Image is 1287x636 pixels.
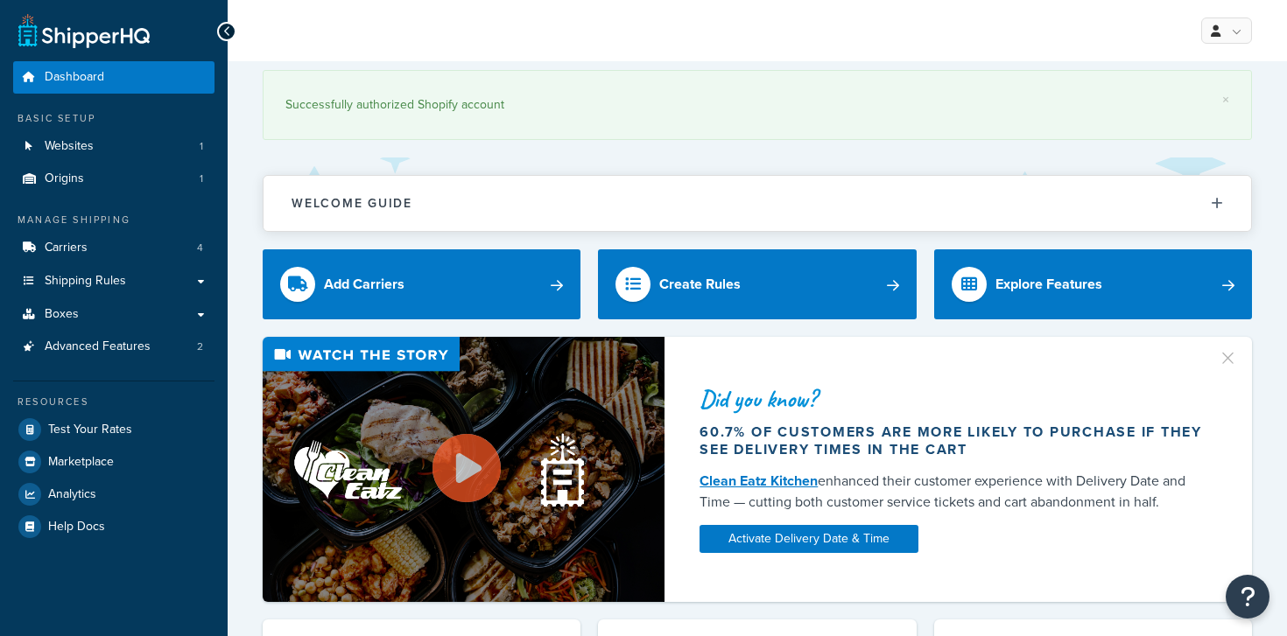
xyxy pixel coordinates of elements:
div: Explore Features [995,272,1102,297]
span: Websites [45,139,94,154]
div: Add Carriers [324,272,404,297]
div: Create Rules [659,272,741,297]
li: Carriers [13,232,214,264]
a: Dashboard [13,61,214,94]
img: Video thumbnail [263,337,665,602]
a: Add Carriers [263,249,580,319]
button: Open Resource Center [1226,575,1269,619]
span: Marketplace [48,455,114,470]
span: 1 [200,139,203,154]
li: Advanced Features [13,331,214,363]
a: Help Docs [13,511,214,542]
a: Boxes [13,298,214,331]
span: Carriers [45,241,88,255]
a: × [1222,93,1229,107]
div: Did you know? [700,387,1210,411]
div: Basic Setup [13,111,214,126]
a: Marketplace [13,446,214,478]
a: Analytics [13,479,214,510]
div: enhanced their customer experience with Delivery Date and Time — cutting both customer service ti... [700,471,1210,513]
span: Test Your Rates [48,423,132,437]
a: Clean Eatz Kitchen [700,471,818,491]
button: Welcome Guide [264,176,1251,231]
span: 1 [200,171,203,186]
span: 4 [197,241,203,255]
span: Boxes [45,307,79,322]
li: Origins [13,163,214,195]
a: Activate Delivery Date & Time [700,525,918,553]
span: 2 [197,339,203,354]
span: Analytics [48,487,96,502]
span: Shipping Rules [45,274,126,289]
span: Help Docs [48,520,105,535]
li: Websites [13,130,214,163]
span: Advanced Features [45,339,151,354]
div: Resources [13,395,214,409]
a: Create Rules [598,249,916,319]
div: Manage Shipping [13,213,214,227]
a: Advanced Features2 [13,331,214,363]
a: Test Your Rates [13,414,214,445]
div: 60.7% of customers are more likely to purchase if they see delivery times in the cart [700,423,1210,458]
a: Shipping Rules [13,265,214,297]
div: Successfully authorized Shopify account [285,93,1229,117]
span: Origins [45,171,84,186]
a: Origins1 [13,163,214,195]
h2: Welcome Guide [292,197,412,210]
a: Carriers4 [13,232,214,264]
span: Dashboard [45,70,104,85]
a: Explore Features [934,249,1252,319]
a: Websites1 [13,130,214,163]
